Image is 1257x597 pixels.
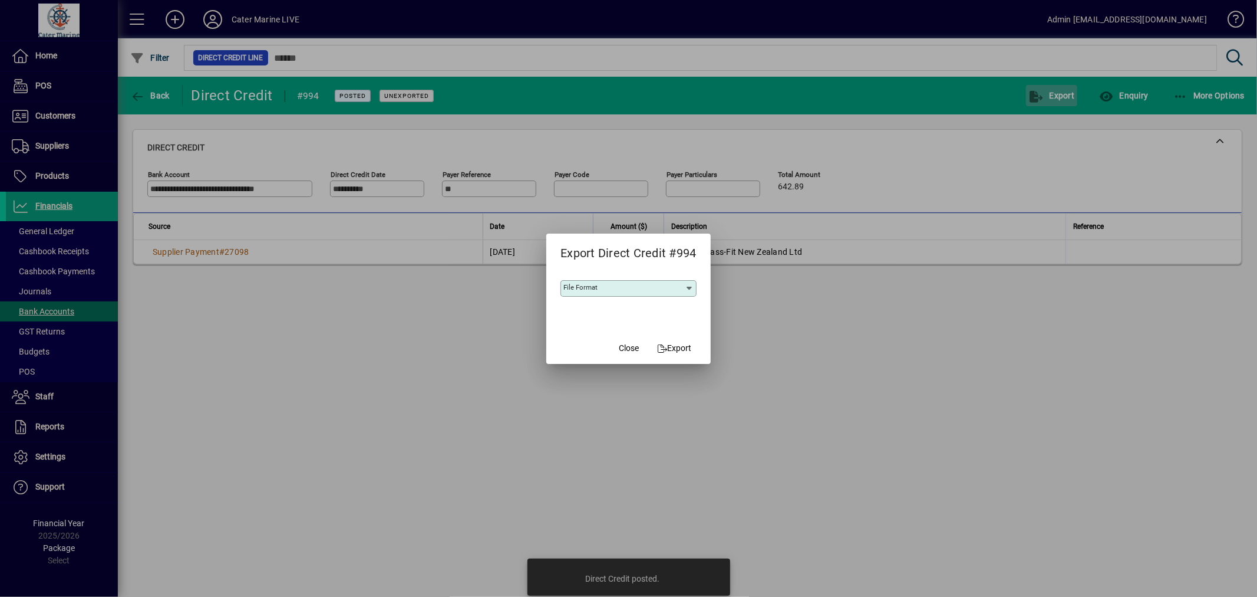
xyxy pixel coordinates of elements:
mat-label: File Format [563,283,598,291]
button: Export [652,338,697,359]
span: Export [657,342,692,355]
button: Close [610,338,648,359]
span: Close [619,342,639,355]
h2: Export Direct Credit #994 [546,234,710,268]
